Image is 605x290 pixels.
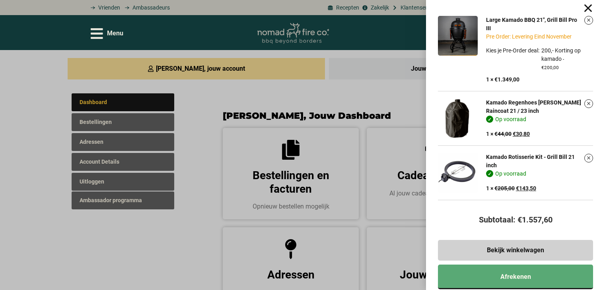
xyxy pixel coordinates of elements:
[438,240,593,261] a: Bekijk winkelwagen
[486,99,581,114] a: Kamado Regenhoes [PERSON_NAME] Raincoat 21 / 23 inch
[438,99,478,138] img: kamado-regenhoes-bill-s-raincoat-21-23-inch
[486,154,575,168] a: Kamado Rotisserie Kit - Grill Bill 21 inch
[486,17,577,31] a: Large Kamado BBQ 21", Grill Bill Pro III
[487,247,544,253] span: Bekijk winkelwagen
[107,29,123,38] span: Menu
[486,76,493,83] span: 1 ×
[541,65,544,70] span: €
[486,115,581,124] p: Op voorraad
[91,27,123,41] div: Open/Close Menu
[486,185,493,191] span: 1 ×
[513,131,516,137] span: €
[500,274,531,280] span: Afrekenen
[486,131,493,137] span: 1 ×
[563,56,564,62] span: -
[517,215,522,224] span: €
[486,170,581,178] p: Op voorraad
[541,46,581,72] dd: 200,- Korting op kamado
[438,153,478,193] img: Rotisserie Kit kamado
[486,33,581,41] p: Pre Order: Levering Eind November
[438,16,478,56] img: large kamado pro III grill bill
[494,131,498,137] span: €
[516,185,519,191] span: €
[494,76,498,83] span: €
[486,46,539,72] dt: Kies je Pre-Order deal:
[438,265,593,289] a: Afrekenen
[479,215,516,224] strong: Subtotaal:
[494,185,498,191] span: €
